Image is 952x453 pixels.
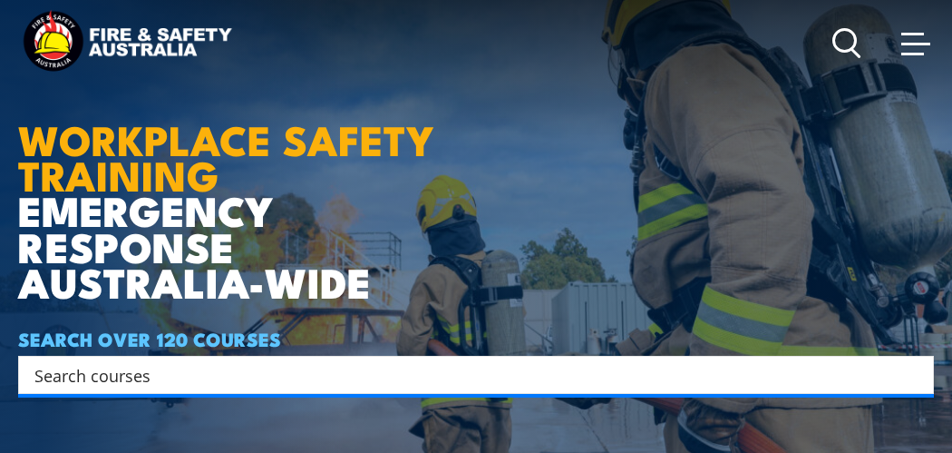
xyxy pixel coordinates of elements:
[38,362,898,388] form: Search form
[34,361,894,389] input: Search input
[902,362,928,388] button: Search magnifier button
[18,107,434,205] strong: WORKPLACE SAFETY TRAINING
[18,329,934,349] h4: SEARCH OVER 120 COURSES
[18,30,461,299] h1: EMERGENCY RESPONSE AUSTRALIA-WIDE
